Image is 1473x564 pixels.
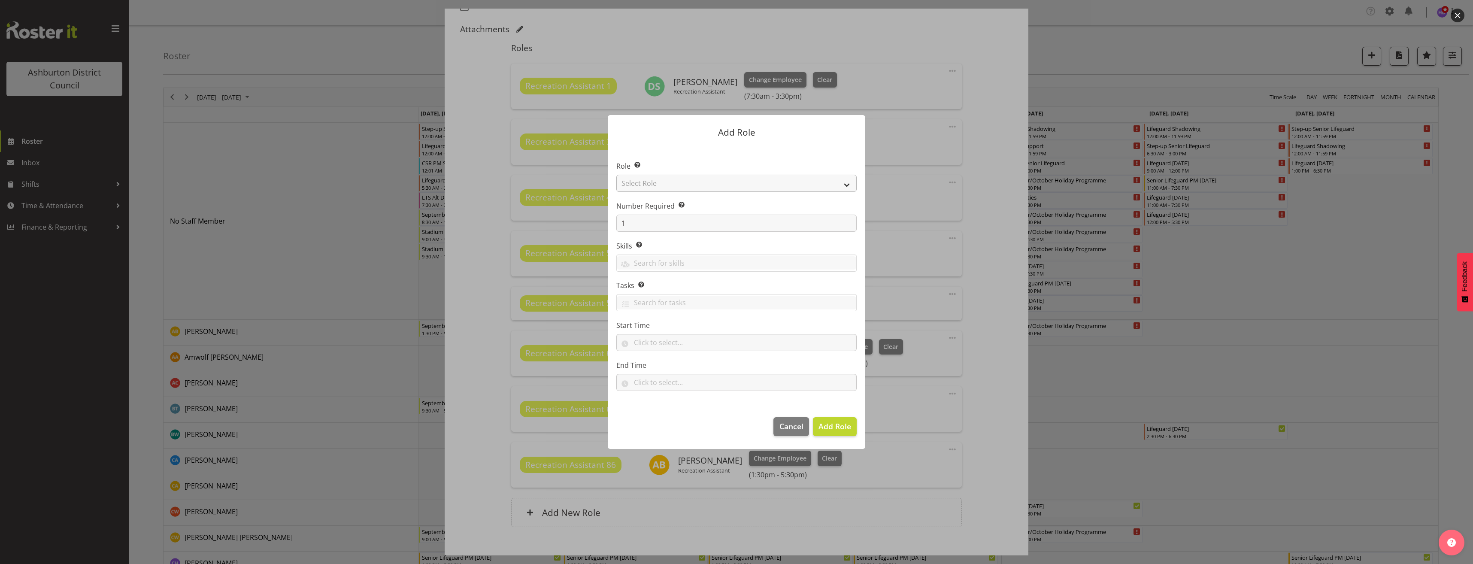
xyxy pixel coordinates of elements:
button: Feedback - Show survey [1457,253,1473,311]
span: Add Role [818,421,851,431]
button: Cancel [773,417,809,436]
input: Click to select... [616,334,857,351]
input: Search for tasks [617,296,856,309]
img: help-xxl-2.png [1447,538,1456,547]
label: Number Required [616,201,857,211]
input: Search for skills [617,256,856,270]
span: Cancel [779,421,803,432]
label: End Time [616,360,857,370]
label: Tasks [616,280,857,291]
p: Add Role [616,128,857,137]
label: Start Time [616,320,857,331]
label: Skills [616,241,857,251]
label: Role [616,161,857,171]
input: Click to select... [616,374,857,391]
button: Add Role [813,417,857,436]
span: Feedback [1461,261,1469,291]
